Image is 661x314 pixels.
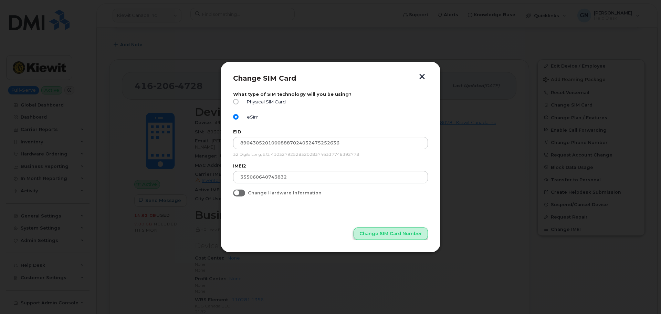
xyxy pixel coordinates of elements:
[233,74,296,82] span: Change SIM Card
[354,227,428,240] button: Change SIM Card Number
[233,114,239,120] input: eSim
[233,163,428,169] label: IMEI2
[631,284,656,309] iframe: Messenger Launcher
[233,190,239,195] input: Change Hardware Information
[244,114,259,120] span: eSim
[233,152,428,158] p: 32 Digits Long, E.G. 41032792528320283746337748392778
[233,129,428,134] label: EID
[248,190,322,195] span: Change Hardware Information
[233,171,428,183] input: Input your IMEI2 Number
[233,99,239,104] input: Physical SIM Card
[244,99,286,104] span: Physical SIM Card
[233,92,428,97] label: What type of SIM technology will you be using?
[233,137,428,149] input: Input Your EID Number
[359,230,422,237] span: Change SIM Card Number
